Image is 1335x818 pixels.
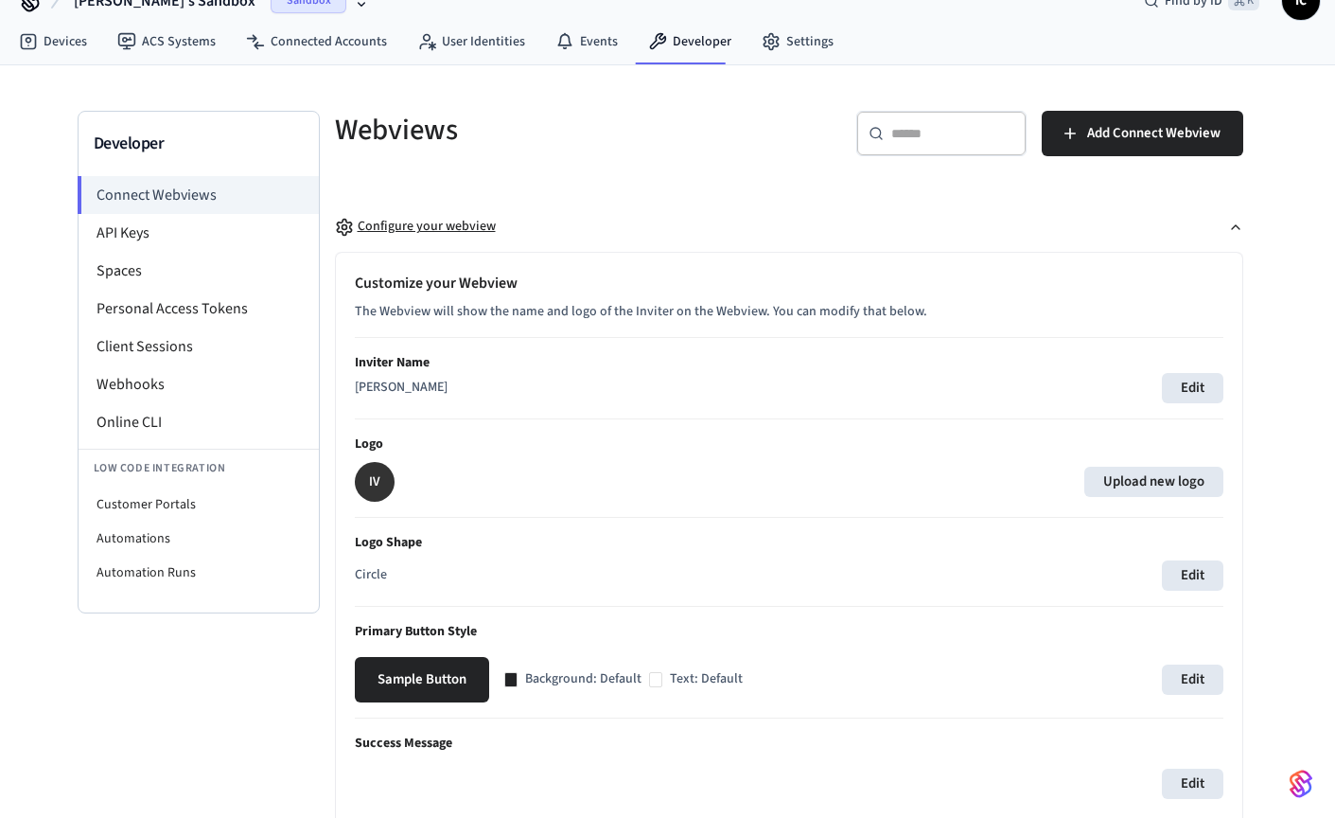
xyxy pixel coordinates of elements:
li: Automations [79,522,319,556]
button: Edit [1162,769,1223,799]
a: ACS Systems [102,25,231,59]
li: API Keys [79,214,319,252]
h5: Webviews [335,111,778,150]
a: Developer [633,25,747,59]
p: The Webview will show the name and logo of the Inviter on the Webview. You can modify that below. [355,302,1223,322]
li: Automation Runs [79,556,319,590]
button: Edit [1162,373,1223,403]
button: Edit [1162,665,1223,695]
a: Connected Accounts [231,25,402,59]
span: Add Connect Webview [1087,121,1221,146]
button: Configure your webview [335,202,1243,252]
p: IV [369,472,380,491]
li: Online CLI [79,403,319,441]
p: Logo Shape [355,533,1223,553]
h2: Customize your Webview [355,272,1223,294]
li: Connect Webviews [78,176,319,214]
p: Success Message [355,734,1223,754]
p: Circle [355,565,387,585]
li: Spaces [79,252,319,290]
a: Devices [4,25,102,59]
li: Low Code Integration [79,449,319,488]
li: Personal Access Tokens [79,290,319,328]
li: Webhooks [79,365,319,403]
p: Background: Default [525,669,641,689]
p: Text: Default [670,669,743,689]
li: Client Sessions [79,328,319,365]
a: User Identities [402,25,540,59]
h3: Developer [94,131,304,157]
p: Primary Button Style [355,622,1223,642]
button: Sample Button [355,657,489,702]
button: Edit [1162,560,1223,591]
label: Upload new logo [1084,467,1223,497]
img: SeamLogoGradient.69752ec5.svg [1290,769,1312,799]
p: [PERSON_NAME] [355,378,448,398]
div: Configure your webview [335,217,496,237]
p: Logo [355,435,1223,454]
a: Events [540,25,633,59]
button: Add Connect Webview [1042,111,1243,156]
p: Inviter Name [355,353,1223,373]
li: Customer Portals [79,488,319,522]
a: Settings [747,25,849,59]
